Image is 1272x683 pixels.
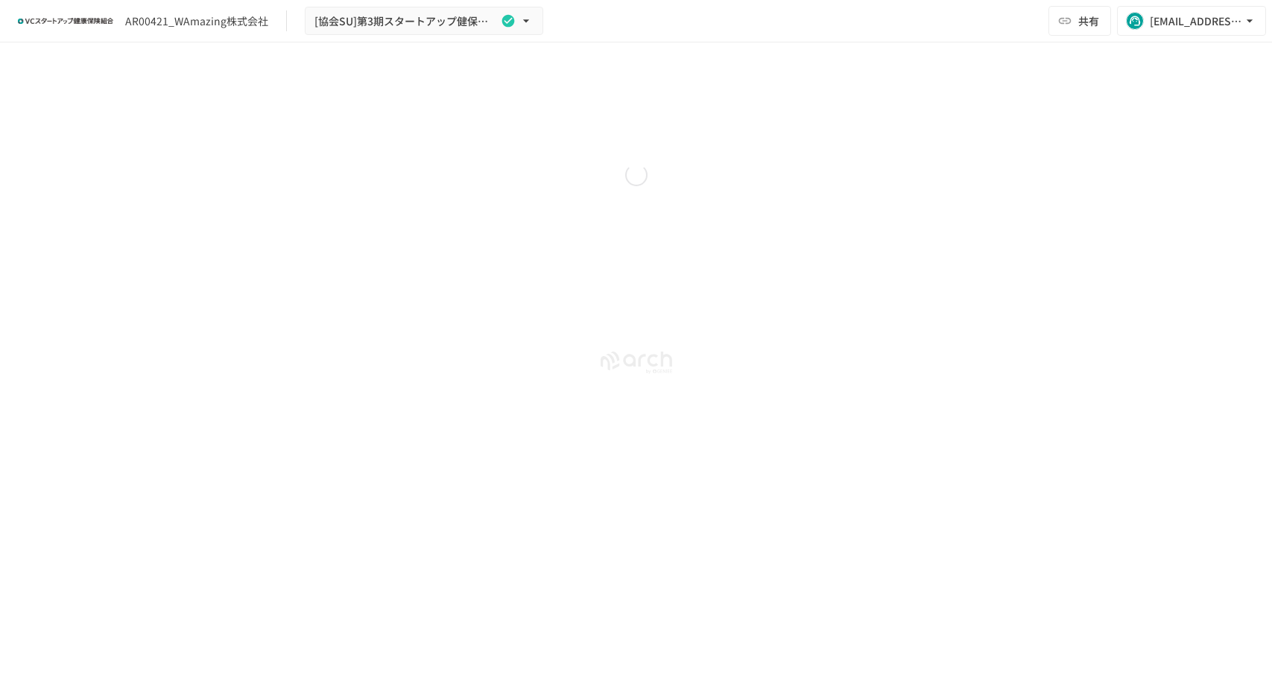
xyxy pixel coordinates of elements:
[314,12,498,31] span: [協会SU]第3期スタートアップ健保への加入申請手続き
[125,13,268,29] div: AR00421_WAmazing株式会社
[18,9,113,33] img: ZDfHsVrhrXUoWEWGWYf8C4Fv4dEjYTEDCNvmL73B7ox
[305,7,543,36] button: [協会SU]第3期スタートアップ健保への加入申請手続き
[1150,12,1242,31] div: [EMAIL_ADDRESS][DOMAIN_NAME]
[1048,6,1111,36] button: 共有
[1078,13,1099,29] span: 共有
[1117,6,1266,36] button: [EMAIL_ADDRESS][DOMAIN_NAME]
